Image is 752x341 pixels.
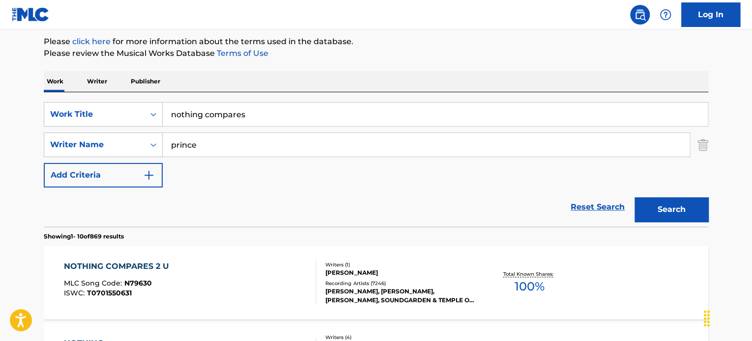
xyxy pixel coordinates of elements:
[87,289,132,297] span: T0701550631
[215,49,268,58] a: Terms of Use
[325,287,474,305] div: [PERSON_NAME], [PERSON_NAME], [PERSON_NAME], SOUNDGARDEN & TEMPLE OF THE DOG, [PERSON_NAME], PRINCE
[325,268,474,277] div: [PERSON_NAME]
[634,9,646,21] img: search
[84,71,110,92] p: Writer
[681,2,740,27] a: Log In
[325,280,474,287] div: Recording Artists ( 7246 )
[325,261,474,268] div: Writers ( 1 )
[503,270,555,278] p: Total Known Shares:
[635,197,708,222] button: Search
[44,163,163,187] button: Add Criteria
[703,294,752,341] iframe: Chat Widget
[64,289,87,297] span: ISWC :
[64,279,124,288] span: MLC Song Code :
[566,196,630,218] a: Reset Search
[64,261,174,272] div: NOTHING COMPARES 2 U
[44,36,708,48] p: Please for more information about the terms used in the database.
[44,71,66,92] p: Work
[697,132,708,157] img: Delete Criterion
[12,7,50,22] img: MLC Logo
[44,102,708,227] form: Search Form
[630,5,650,25] a: Public Search
[50,139,139,151] div: Writer Name
[514,278,544,295] span: 100 %
[44,232,124,241] p: Showing 1 - 10 of 869 results
[660,9,671,21] img: help
[44,48,708,59] p: Please review the Musical Works Database
[124,279,152,288] span: N79630
[325,334,474,341] div: Writers ( 4 )
[656,5,675,25] div: Help
[699,304,715,333] div: Drag
[44,246,708,319] a: NOTHING COMPARES 2 UMLC Song Code:N79630ISWC:T0701550631Writers (1)[PERSON_NAME]Recording Artists...
[50,108,139,120] div: Work Title
[72,37,111,46] a: click here
[128,71,163,92] p: Publisher
[143,169,155,181] img: 9d2ae6d4665cec9f34b9.svg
